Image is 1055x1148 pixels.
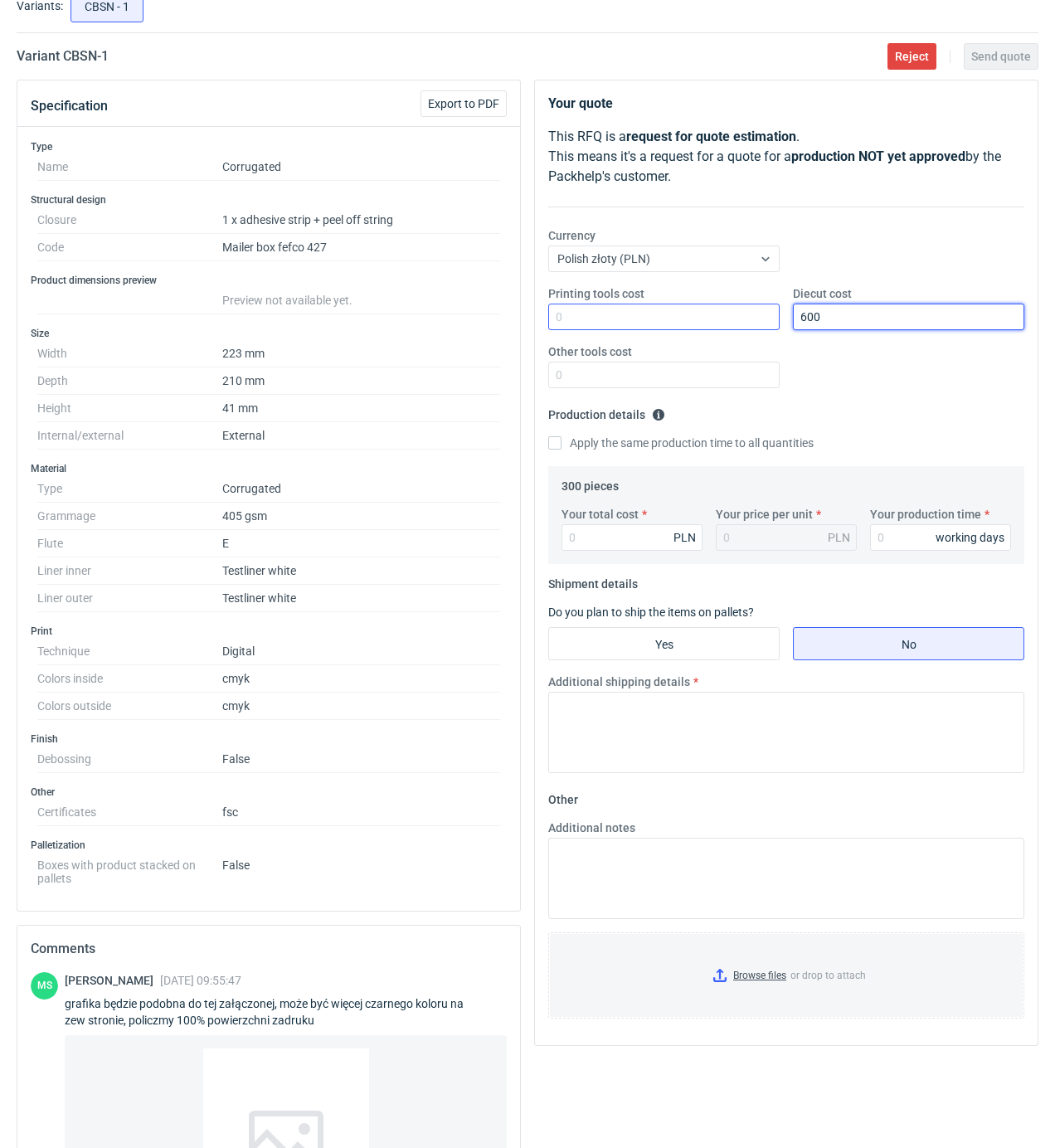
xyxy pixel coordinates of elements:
[870,506,981,523] label: Your production time
[31,625,507,638] h3: Print
[791,148,965,164] strong: production NOT yet approved
[562,473,619,493] legend: 300 pieces
[37,395,222,422] dt: Height
[222,475,500,503] dd: Corrugated
[548,285,644,302] label: Printing tools cost
[548,343,632,360] label: Other tools cost
[37,475,222,503] dt: Type
[37,799,222,826] dt: Certificates
[37,503,222,530] dt: Grammage
[793,627,1024,660] label: No
[37,557,222,585] dt: Liner inner
[222,557,500,585] dd: Testliner white
[31,327,507,340] h3: Size
[421,90,507,117] button: Export to PDF
[37,665,222,693] dt: Colors inside
[222,367,500,395] dd: 210 mm
[31,274,507,287] h3: Product dimensions preview
[65,995,507,1029] div: grafika będzie podobna do tej załączonej, może być więcej czarnego koloru na zew stronie, policzm...
[222,665,500,693] dd: cmyk
[793,304,1024,330] input: 0
[37,693,222,720] dt: Colors outside
[37,207,222,234] dt: Closure
[548,571,638,591] legend: Shipment details
[548,362,780,388] input: 0
[828,529,850,546] div: PLN
[222,852,500,885] dd: False
[222,585,500,612] dd: Testliner white
[222,340,500,367] dd: 223 mm
[548,786,578,806] legend: Other
[548,435,814,451] label: Apply the same production time to all quantities
[37,340,222,367] dt: Width
[870,524,1011,551] input: 0
[37,530,222,557] dt: Flute
[31,140,507,153] h3: Type
[160,974,241,987] span: [DATE] 09:55:47
[222,207,500,234] dd: 1 x adhesive strip + peel off string
[222,503,500,530] dd: 405 gsm
[222,638,500,665] dd: Digital
[548,227,596,244] label: Currency
[548,95,613,111] strong: Your quote
[548,127,1024,187] p: This RFQ is a . This means it's a request for a quote for a by the Packhelp's customer.
[428,98,499,109] span: Export to PDF
[548,606,754,619] label: Do you plan to ship the items on pallets?
[626,129,796,144] strong: request for quote estimation
[673,529,696,546] div: PLN
[548,401,665,421] legend: Production details
[222,234,500,261] dd: Mailer box fefco 427
[31,732,507,746] h3: Finish
[548,627,780,660] label: Yes
[222,530,500,557] dd: E
[548,674,690,690] label: Additional shipping details
[31,839,507,852] h3: Palletization
[222,746,500,773] dd: False
[37,585,222,612] dt: Liner outer
[548,304,780,330] input: 0
[549,933,1023,1018] label: or drop to attach
[222,395,500,422] dd: 41 mm
[716,506,813,523] label: Your price per unit
[557,252,650,265] span: Polish złoty (PLN)
[37,746,222,773] dt: Debossing
[37,153,222,181] dt: Name
[562,524,703,551] input: 0
[887,43,936,70] button: Reject
[17,46,109,66] h2: Variant CBSN - 1
[793,285,852,302] label: Diecut cost
[222,153,500,181] dd: Corrugated
[222,422,500,450] dd: External
[222,693,500,720] dd: cmyk
[31,462,507,475] h3: Material
[37,422,222,450] dt: Internal/external
[548,820,635,836] label: Additional notes
[37,234,222,261] dt: Code
[964,43,1038,70] button: Send quote
[31,972,58,1000] div: Maciej Sikora
[222,294,352,307] span: Preview not available yet.
[31,86,108,126] button: Specification
[31,972,58,1000] figcaption: MS
[37,852,222,885] dt: Boxes with product stacked on pallets
[562,506,639,523] label: Your total cost
[222,799,500,826] dd: fsc
[31,786,507,799] h3: Other
[37,367,222,395] dt: Depth
[895,51,929,62] span: Reject
[37,638,222,665] dt: Technique
[971,51,1031,62] span: Send quote
[65,974,160,987] span: [PERSON_NAME]
[31,939,507,959] h2: Comments
[31,193,507,207] h3: Structural design
[936,529,1004,546] div: working days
